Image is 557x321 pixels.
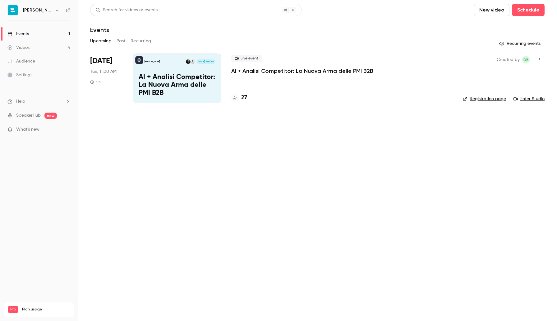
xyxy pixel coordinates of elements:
[90,80,101,85] div: 1 h
[131,36,151,46] button: Recurring
[95,7,158,13] div: Search for videos or events
[16,112,41,119] a: SpeakerHub
[522,56,530,63] span: Davide Berardino
[90,56,112,66] span: [DATE]
[231,94,247,102] a: 27
[231,55,262,62] span: Live event
[44,113,57,119] span: new
[512,4,545,16] button: Schedule
[22,307,70,312] span: Plan usage
[191,59,195,64] img: Giovanni Repola
[16,98,25,105] span: Help
[196,59,215,64] span: [DATE] 11:00 AM
[90,26,109,34] h1: Events
[90,68,117,75] span: Tue, 11:00 AM
[7,58,35,64] div: Audience
[496,39,545,49] button: Recurring events
[133,53,221,103] a: AI + Analisi Competitor: La Nuova Arma delle PMI B2B[PERSON_NAME]Giovanni RepolaDavide Berardino[...
[463,96,506,102] a: Registration page
[497,56,520,63] span: Created by
[139,73,215,97] p: AI + Analisi Competitor: La Nuova Arma delle PMI B2B
[513,96,545,102] a: Enter Studio
[63,127,70,133] iframe: Noticeable Trigger
[117,36,126,46] button: Past
[23,7,52,13] h6: [PERSON_NAME]
[474,4,509,16] button: New video
[7,98,70,105] li: help-dropdown-opener
[186,59,190,64] img: Davide Berardino
[90,36,112,46] button: Upcoming
[7,31,29,37] div: Events
[7,72,32,78] div: Settings
[90,53,123,103] div: Sep 23 Tue, 11:00 AM (Europe/Rome)
[7,44,30,51] div: Videos
[16,126,39,133] span: What's new
[8,5,18,15] img: Bryan srl
[231,67,373,75] a: AI + Analisi Competitor: La Nuova Arma delle PMI B2B
[523,56,529,63] span: DB
[145,60,160,63] p: [PERSON_NAME]
[8,306,18,313] span: Pro
[241,94,247,102] h4: 27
